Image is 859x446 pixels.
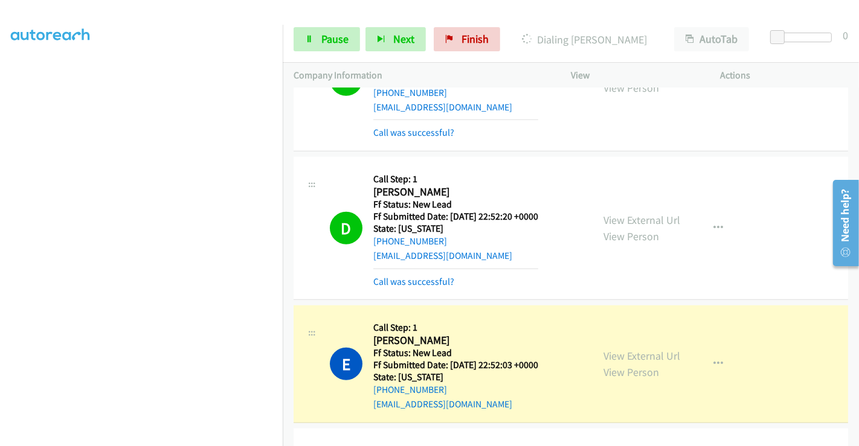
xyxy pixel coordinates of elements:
a: View Person [603,365,659,379]
h5: Call Step: 1 [373,173,538,185]
h5: Ff Status: New Lead [373,199,538,211]
p: Company Information [294,68,549,83]
a: [EMAIL_ADDRESS][DOMAIN_NAME] [373,250,512,261]
h5: Call Step: 1 [373,322,538,334]
a: Call was successful? [373,127,454,138]
a: Finish [434,27,500,51]
h1: E [330,348,362,380]
h5: State: [US_STATE] [373,223,538,235]
button: Next [365,27,426,51]
a: View External Url [603,349,680,363]
p: Dialing [PERSON_NAME] [516,31,652,48]
a: [EMAIL_ADDRESS][DOMAIN_NAME] [373,398,512,410]
span: Finish [462,32,489,46]
a: [EMAIL_ADDRESS][DOMAIN_NAME] [373,101,512,113]
span: Next [393,32,414,46]
a: Pause [294,27,360,51]
span: Pause [321,32,349,46]
h1: D [330,212,362,244]
a: [PHONE_NUMBER] [373,87,447,98]
a: [PHONE_NUMBER] [373,235,447,247]
a: View Person [603,229,659,243]
a: View External Url [603,213,680,227]
h5: Ff Submitted Date: [DATE] 22:52:03 +0000 [373,359,538,371]
p: Actions [721,68,849,83]
h5: Ff Submitted Date: [DATE] 22:52:20 +0000 [373,211,538,223]
h2: [PERSON_NAME] [373,334,538,348]
h5: Ff Status: New Lead [373,347,538,359]
div: 0 [843,27,848,43]
h2: [PERSON_NAME] [373,185,538,199]
a: Call was successful? [373,276,454,287]
a: [PHONE_NUMBER] [373,384,447,395]
a: View Person [603,81,659,95]
h5: State: [US_STATE] [373,371,538,383]
iframe: Resource Center [825,175,859,271]
div: Delay between calls (in seconds) [776,33,832,42]
button: AutoTab [674,27,749,51]
p: View [571,68,699,83]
